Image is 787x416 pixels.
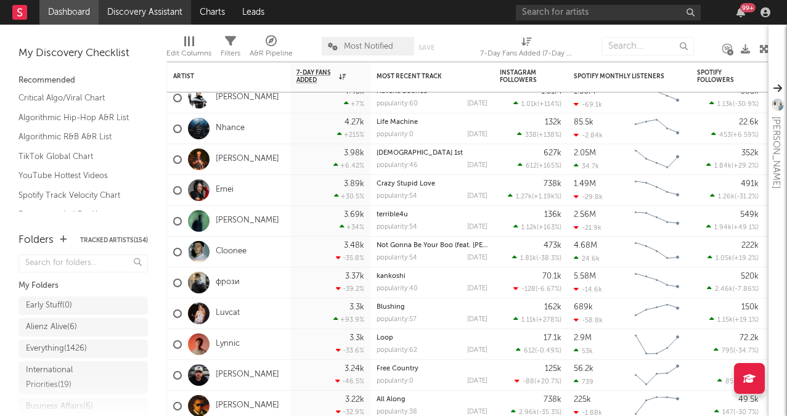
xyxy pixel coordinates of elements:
[741,180,759,188] div: 491k
[539,101,560,108] span: +114 %
[467,255,487,261] div: [DATE]
[715,286,733,293] span: 2.46k
[377,181,435,187] a: Crazy Stupid Love
[467,347,487,354] div: [DATE]
[537,286,560,293] span: -6.67 %
[513,223,561,231] div: ( )
[336,408,364,416] div: -32.9 %
[629,175,685,206] svg: Chart title
[521,224,537,231] span: 1.12k
[377,335,393,341] a: Loop
[574,378,593,386] div: 739
[709,316,759,324] div: ( )
[574,242,597,250] div: 4.68M
[216,247,247,257] a: Cloonee
[18,296,148,315] a: Early Stuff(0)
[629,237,685,267] svg: Chart title
[467,162,487,169] div: [DATE]
[709,100,759,108] div: ( )
[707,254,759,262] div: ( )
[377,285,418,292] div: popularity: 40
[18,233,54,248] div: Folders
[26,399,93,414] div: Business Affairs ( 6 )
[418,44,434,51] button: Save
[706,223,759,231] div: ( )
[740,3,756,12] div: 99 +
[216,185,234,195] a: Emei
[545,118,561,126] div: 132k
[524,348,535,354] span: 612
[521,317,536,324] span: 1.11k
[500,69,543,84] div: Instagram Followers
[216,370,279,380] a: [PERSON_NAME]
[377,396,406,403] a: All Along
[574,180,596,188] div: 1.49M
[523,378,534,385] span: -88
[544,149,561,157] div: 627k
[26,363,113,393] div: International Priorities ( 19 )
[538,317,560,324] span: +278 %
[735,348,757,354] span: -34.7 %
[18,91,136,105] a: Critical Algo/Viral Chart
[216,216,279,226] a: [PERSON_NAME]
[717,377,759,385] div: ( )
[377,211,408,218] a: terrible4u
[377,242,528,249] a: Not Gonna Be Your Boo (feat. [PERSON_NAME])
[296,69,336,84] span: 7-Day Fans Added
[480,31,573,67] div: 7-Day Fans Added (7-Day Fans Added)
[337,131,364,139] div: +215 %
[467,285,487,292] div: [DATE]
[741,272,759,280] div: 520k
[345,272,364,280] div: 3.37k
[517,131,561,139] div: ( )
[525,132,537,139] span: 338
[216,339,240,349] a: Lynnic
[511,408,561,416] div: ( )
[345,118,364,126] div: 4.27k
[574,193,603,201] div: -29.8k
[377,119,418,126] a: Life Machine
[377,242,487,249] div: Not Gonna Be Your Boo (feat. Robin S)
[377,162,418,169] div: popularity: 46
[539,224,560,231] span: +163 %
[736,194,757,200] span: -31.2 %
[349,303,364,311] div: 3.3k
[741,242,759,250] div: 222k
[574,334,592,342] div: 2.9M
[336,254,364,262] div: -35.8 %
[221,31,240,67] div: Filters
[521,286,536,293] span: -128
[544,334,561,342] div: 17.1k
[544,303,561,311] div: 162k
[18,318,148,336] a: Alienz Alive(6)
[512,254,561,262] div: ( )
[706,161,759,169] div: ( )
[735,101,757,108] span: -30.9 %
[601,37,694,55] input: Search...
[574,272,596,280] div: 5.58M
[629,298,685,329] svg: Chart title
[629,113,685,144] svg: Chart title
[542,272,561,280] div: 70.1k
[467,100,487,107] div: [DATE]
[377,193,417,200] div: popularity: 54
[467,378,487,385] div: [DATE]
[711,131,759,139] div: ( )
[340,223,364,231] div: +34 %
[714,408,759,416] div: ( )
[544,211,561,219] div: 136k
[740,211,759,219] div: 549k
[344,43,393,51] span: Most Notified
[733,132,757,139] span: +6.59 %
[344,211,364,219] div: 3.69k
[733,224,757,231] span: +49.1 %
[377,181,487,187] div: Crazy Stupid Love
[344,180,364,188] div: 3.89k
[574,73,666,80] div: Spotify Monthly Listeners
[629,267,685,298] svg: Chart title
[716,255,732,262] span: 1.05k
[26,341,87,356] div: Everything ( 1426 )
[518,161,561,169] div: ( )
[349,334,364,342] div: 3.3k
[344,100,364,108] div: +7 %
